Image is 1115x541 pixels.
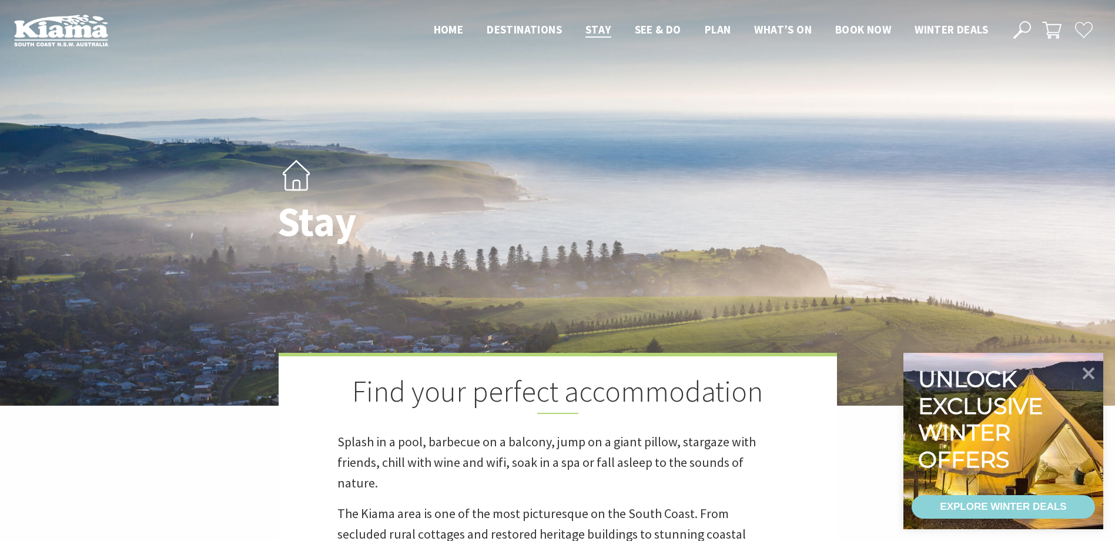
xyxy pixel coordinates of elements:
h1: Stay [277,199,610,245]
nav: Main Menu [422,21,1000,40]
p: Splash in a pool, barbecue on a balcony, jump on a giant pillow, stargaze with friends, chill wit... [337,432,778,494]
a: EXPLORE WINTER DEALS [912,495,1095,519]
h2: Find your perfect accommodation [337,374,778,414]
span: Winter Deals [915,22,988,36]
span: What’s On [754,22,812,36]
div: Unlock exclusive winter offers [918,366,1048,473]
span: Destinations [487,22,562,36]
span: Book now [835,22,891,36]
span: Plan [705,22,731,36]
div: EXPLORE WINTER DEALS [940,495,1066,519]
span: Stay [585,22,611,36]
img: Kiama Logo [14,14,108,46]
span: Home [434,22,464,36]
span: See & Do [635,22,681,36]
